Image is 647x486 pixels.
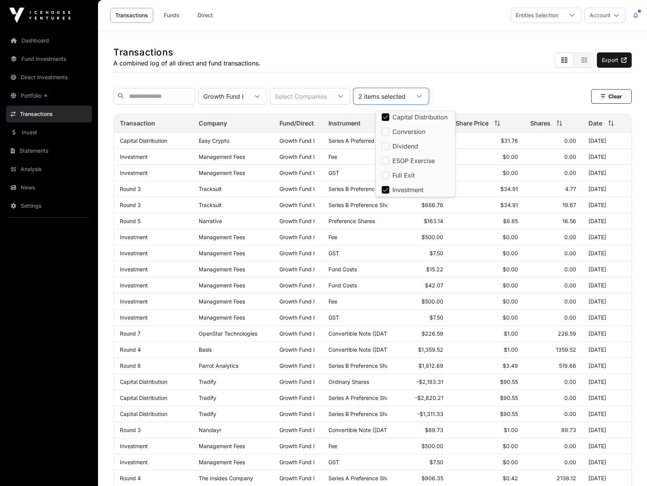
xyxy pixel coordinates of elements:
a: Growth Fund I [279,314,315,321]
td: [DATE] [582,390,631,406]
span: Transaction [120,119,155,128]
img: Icehouse Ventures Logo [9,8,70,23]
td: [DATE] [582,310,631,326]
span: $31.76 [501,137,518,144]
span: Series A Preference Shares [328,475,397,481]
a: Investment [120,298,148,305]
span: $1.00 [504,427,518,433]
span: Series B Preference Shares [328,411,397,417]
a: Investment [120,234,148,240]
span: $34.91 [500,186,518,192]
span: $90.55 [500,395,518,401]
a: Round 3 [120,186,141,192]
span: Investment [392,187,423,193]
div: 2 items selected [354,88,410,104]
a: Growth Fund I [279,298,315,305]
a: Portfolio [6,87,92,104]
p: Management Fees [199,459,267,465]
a: OpenStar Technologies [199,330,257,337]
td: $7.50 [387,454,450,470]
a: Transactions [110,8,153,23]
a: Tradify [199,378,216,385]
span: Dividend [392,143,418,149]
a: Investment [120,443,148,449]
span: 89.73 [561,427,576,433]
span: $1.00 [504,346,518,353]
a: Growth Fund I [279,153,315,160]
a: Easy Crypto [199,137,229,144]
span: Series A Preference Shares [328,395,397,401]
a: Investment [120,250,148,256]
span: GST [328,250,339,256]
div: Chat Widget [609,449,647,486]
span: $0.00 [503,234,518,240]
a: Investment [120,153,148,160]
span: $0.00 [503,282,518,289]
td: [DATE] [582,454,631,470]
span: Fee [328,153,337,160]
span: $9.85 [503,218,518,224]
a: Investment [120,266,148,272]
p: A combined log of all direct and fund transactions. [113,59,260,68]
li: Capital Distribution [377,110,454,124]
a: News [6,179,92,196]
p: Management Fees [199,266,267,272]
li: Conversion [377,125,454,139]
span: 0.00 [564,250,576,256]
a: Parrot Analytics [199,362,239,369]
td: -$2,620.21 [387,390,450,406]
a: Fund Investments [6,51,92,67]
a: Invest [6,124,92,141]
td: [DATE] [582,133,631,149]
a: Round 3 [120,427,141,433]
p: Management Fees [199,153,267,160]
td: $1,359.52 [387,342,450,358]
span: Fee [328,298,337,305]
td: [DATE] [582,165,631,181]
span: 2138.12 [557,475,576,481]
a: Growth Fund I [279,202,315,208]
span: $1.00 [504,330,518,337]
a: Growth Fund I [279,459,315,465]
span: $90.55 [500,378,518,385]
td: $89.73 [387,422,450,438]
a: Growth Fund I [279,330,315,337]
a: Growth Fund I [279,250,315,256]
div: Entities Selection [511,8,563,23]
td: $7.50 [387,245,450,261]
td: [DATE] [582,197,631,213]
a: Investment [120,459,148,465]
span: GST [328,459,339,465]
a: Growth Fund I [279,266,315,272]
td: $1,812.69 [387,358,450,374]
a: Growth Fund I [279,411,315,417]
span: 0.00 [564,153,576,160]
a: Dashboard [6,32,92,49]
div: Select Companies [270,88,332,104]
span: Full Exit [392,172,415,178]
span: Series B Preference Shares [328,362,397,369]
span: Share Price [456,119,489,128]
span: Date [588,119,602,128]
span: Convertible Note ([DATE]) [328,427,394,433]
p: Management Fees [199,282,267,289]
a: Tradify [199,395,216,401]
span: 0.00 [564,170,576,176]
td: [DATE] [582,294,631,310]
span: 0.00 [564,459,576,465]
a: Round 3 [120,202,141,208]
span: $0.00 [503,250,518,256]
span: GST [328,170,339,176]
span: Fund Costs [328,266,357,272]
span: 519.66 [559,362,576,369]
td: [DATE] [582,181,631,197]
span: Convertible Note ([DATE]) [328,330,394,337]
span: $0.42 [503,475,518,481]
span: Conversion [392,129,425,135]
td: [DATE] [582,358,631,374]
span: 0.00 [564,443,576,449]
span: $0.00 [503,266,518,272]
span: Fee [328,443,337,449]
span: 0.00 [564,378,576,385]
a: Growth Fund I [279,282,315,289]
